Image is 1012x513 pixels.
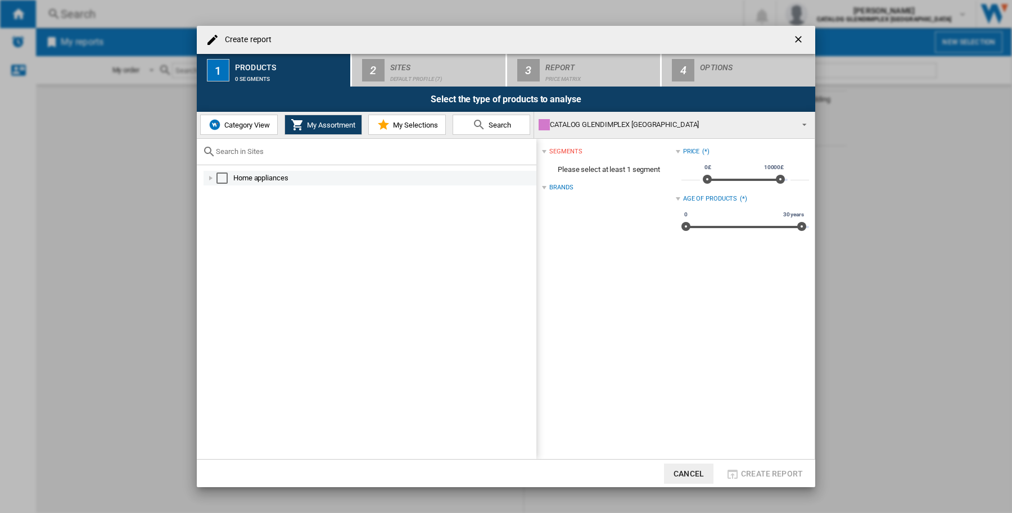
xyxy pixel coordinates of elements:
[208,118,222,131] img: wiser-icon-blue.png
[368,115,446,135] button: My Selections
[683,147,700,156] div: Price
[545,70,656,82] div: Price Matrix
[200,115,278,135] button: Category View
[662,54,815,87] button: 4 Options
[453,115,530,135] button: Search
[390,58,501,70] div: Sites
[722,464,806,484] button: Create report
[672,59,694,81] div: 4
[700,58,811,70] div: Options
[207,59,229,81] div: 1
[683,210,689,219] span: 0
[233,172,535,184] div: Home appliances
[703,163,713,172] span: 0£
[793,34,806,47] ng-md-icon: getI18NText('BUTTONS.CLOSE_DIALOG')
[486,121,511,129] span: Search
[304,121,355,129] span: My Assortment
[549,183,573,192] div: Brands
[390,121,438,129] span: My Selections
[216,147,531,156] input: Search in Sites
[542,159,675,180] span: Please select at least 1 segment
[352,54,507,87] button: 2 Sites Default profile (7)
[219,34,272,46] h4: Create report
[222,121,270,129] span: Category View
[362,59,385,81] div: 2
[781,210,806,219] span: 30 years
[664,464,713,484] button: Cancel
[549,147,582,156] div: segments
[741,469,803,478] span: Create report
[539,117,792,133] div: CATALOG GLENDIMPLEX [GEOGRAPHIC_DATA]
[545,58,656,70] div: Report
[517,59,540,81] div: 3
[390,70,501,82] div: Default profile (7)
[216,172,233,184] md-checkbox: Select
[762,163,785,172] span: 10000£
[197,54,351,87] button: 1 Products 0 segments
[507,54,662,87] button: 3 Report Price Matrix
[235,58,346,70] div: Products
[683,194,738,203] div: Age of products
[788,29,811,51] button: getI18NText('BUTTONS.CLOSE_DIALOG')
[197,87,815,112] div: Select the type of products to analyse
[284,115,362,135] button: My Assortment
[235,70,346,82] div: 0 segments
